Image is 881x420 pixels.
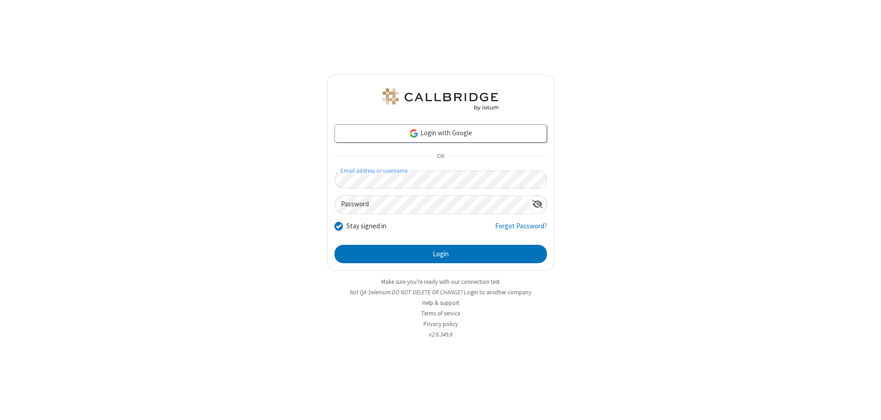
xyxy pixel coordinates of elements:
input: Email address or username [335,171,547,188]
a: Login with Google [335,124,547,143]
label: Stay signed in [346,221,386,232]
input: Password [335,196,529,214]
img: google-icon.png [409,128,419,138]
a: Privacy policy [424,320,458,328]
button: Login to another company [464,288,531,297]
a: Forgot Password? [495,221,547,238]
img: QA Selenium DO NOT DELETE OR CHANGE [381,88,500,111]
a: Terms of service [421,309,460,317]
li: v2.6.349.6 [327,330,554,339]
button: Login [335,245,547,263]
span: OR [433,150,448,163]
a: Make sure you're ready with our connection test [381,278,500,286]
a: Help & support [422,299,459,307]
li: Not QA Selenium DO NOT DELETE OR CHANGE? [327,288,554,297]
div: Show password [529,196,546,213]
